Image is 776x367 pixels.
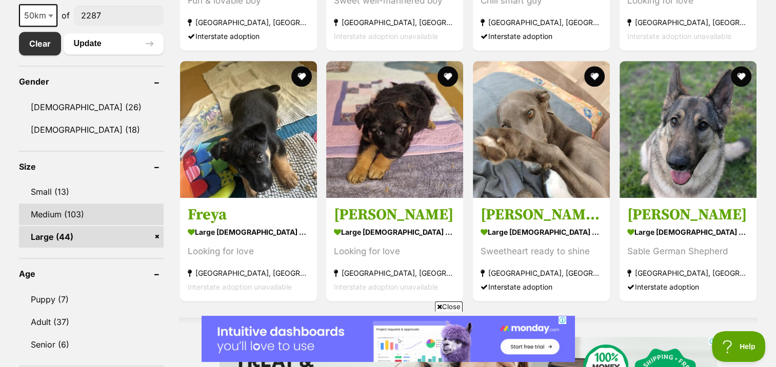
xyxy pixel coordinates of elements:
[473,197,610,301] a: [PERSON_NAME], the greyhound large [DEMOGRAPHIC_DATA] Dog Sweetheart ready to shine [GEOGRAPHIC_D...
[481,30,602,44] div: Interstate adoption
[627,32,731,41] span: Interstate adoption unavailable
[188,282,292,291] span: Interstate adoption unavailable
[481,205,602,225] h3: [PERSON_NAME], the greyhound
[19,203,164,225] a: Medium (103)
[19,77,164,86] header: Gender
[188,266,309,280] strong: [GEOGRAPHIC_DATA], [GEOGRAPHIC_DATA]
[627,244,749,258] div: Sable German Shepherd
[19,269,164,278] header: Age
[19,289,164,310] a: Puppy (7)
[19,162,164,171] header: Size
[188,16,309,30] strong: [GEOGRAPHIC_DATA], [GEOGRAPHIC_DATA]
[481,225,602,239] strong: large [DEMOGRAPHIC_DATA] Dog
[188,30,309,44] div: Interstate adoption
[19,32,61,55] a: Clear
[62,9,70,22] span: of
[473,61,610,198] img: Dixie, the greyhound - Greyhound Dog
[620,197,757,301] a: [PERSON_NAME] large [DEMOGRAPHIC_DATA] Dog Sable German Shepherd [GEOGRAPHIC_DATA], [GEOGRAPHIC_D...
[202,316,575,362] iframe: Advertisement
[180,197,317,301] a: Freya large [DEMOGRAPHIC_DATA] Dog Looking for love [GEOGRAPHIC_DATA], [GEOGRAPHIC_DATA] Intersta...
[19,4,57,27] span: 50km
[74,6,164,25] input: postcode
[19,119,164,140] a: [DEMOGRAPHIC_DATA] (18)
[291,66,311,87] button: favourite
[627,266,749,280] strong: [GEOGRAPHIC_DATA], [GEOGRAPHIC_DATA]
[19,181,164,202] a: Small (13)
[19,334,164,355] a: Senior (6)
[334,266,455,280] strong: [GEOGRAPHIC_DATA], [GEOGRAPHIC_DATA]
[334,225,455,239] strong: large [DEMOGRAPHIC_DATA] Dog
[19,311,164,333] a: Adult (37)
[584,66,605,87] button: favourite
[731,66,751,87] button: favourite
[19,226,164,248] a: Large (44)
[481,16,602,30] strong: [GEOGRAPHIC_DATA], [GEOGRAPHIC_DATA]
[481,244,602,258] div: Sweetheart ready to shine
[627,205,749,225] h3: [PERSON_NAME]
[334,32,438,41] span: Interstate adoption unavailable
[627,225,749,239] strong: large [DEMOGRAPHIC_DATA] Dog
[627,280,749,294] div: Interstate adoption
[326,197,463,301] a: [PERSON_NAME] large [DEMOGRAPHIC_DATA] Dog Looking for love [GEOGRAPHIC_DATA], [GEOGRAPHIC_DATA] ...
[188,205,309,225] h3: Freya
[620,61,757,198] img: Rosa - German Shepherd Dog
[180,61,317,198] img: Freya - German Shepherd Dog
[627,16,749,30] strong: [GEOGRAPHIC_DATA], [GEOGRAPHIC_DATA]
[334,205,455,225] h3: [PERSON_NAME]
[334,16,455,30] strong: [GEOGRAPHIC_DATA], [GEOGRAPHIC_DATA]
[334,282,438,291] span: Interstate adoption unavailable
[326,61,463,198] img: Nora - German Shepherd Dog
[334,244,455,258] div: Looking for love
[712,331,766,362] iframe: Help Scout Beacon - Open
[437,66,458,87] button: favourite
[188,225,309,239] strong: large [DEMOGRAPHIC_DATA] Dog
[19,96,164,118] a: [DEMOGRAPHIC_DATA] (26)
[481,280,602,294] div: Interstate adoption
[64,33,164,54] button: Update
[481,266,602,280] strong: [GEOGRAPHIC_DATA], [GEOGRAPHIC_DATA]
[435,301,463,312] span: Close
[20,8,56,23] span: 50km
[188,244,309,258] div: Looking for love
